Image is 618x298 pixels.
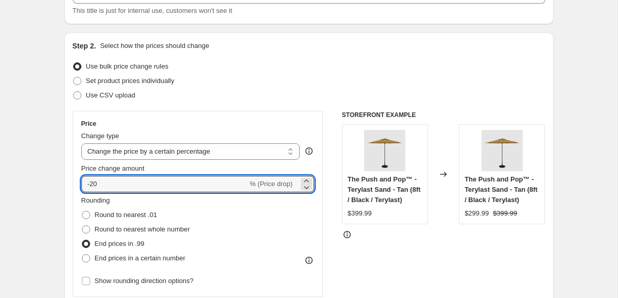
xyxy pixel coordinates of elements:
[95,240,145,247] span: End prices in .99
[86,77,175,85] span: Set product prices individually
[95,225,190,233] span: Round to nearest whole number
[465,175,538,204] span: The Push and Pop™ - Terylast Sand - Tan (8ft / Black / Terylast)
[348,175,421,204] span: The Push and Pop™ - Terylast Sand - Tan (8ft / Black / Terylast)
[465,208,489,219] div: $299.99
[342,111,545,119] h6: STOREFRONT EXAMPLE
[86,91,135,99] span: Use CSV upload
[81,132,119,140] span: Change type
[95,254,185,262] span: End prices in a certain number
[86,62,168,70] span: Use bulk price change rules
[250,180,293,188] span: % (Price drop)
[81,196,110,204] span: Rounding
[81,164,145,172] span: Price change amount
[482,130,523,171] img: 1_The_Push_And_Pop_Black_Market_Umbrellas_Terylast_Sand_Tan_Midtown_Umbrellas_80x.jpg
[304,146,314,156] div: help
[95,211,157,219] span: Round to nearest .01
[100,41,209,51] p: Select how the prices should change
[364,130,405,171] img: 1_The_Push_And_Pop_Black_Market_Umbrellas_Terylast_Sand_Tan_Midtown_Umbrellas_80x.jpg
[73,41,96,51] h2: Step 2.
[348,208,372,219] div: $399.99
[81,120,96,128] h3: Price
[95,277,194,285] span: Show rounding direction options?
[493,208,517,219] strike: $399.99
[81,176,248,192] input: -15
[73,7,232,14] span: This title is just for internal use, customers won't see it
